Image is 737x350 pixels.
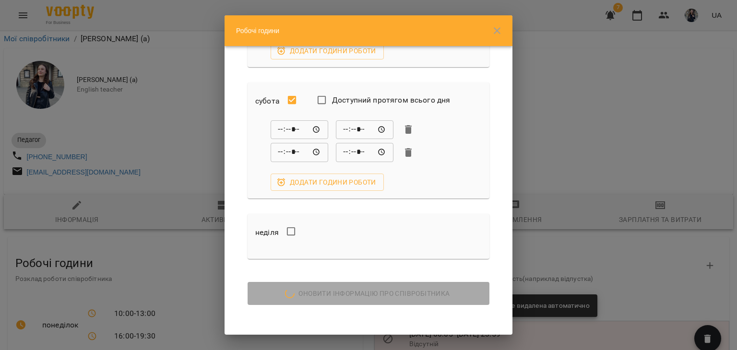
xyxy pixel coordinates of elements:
span: Додати години роботи [278,45,376,57]
div: Від [271,120,328,139]
button: Додати години роботи [271,174,384,191]
h6: субота [255,94,280,108]
button: Видалити [401,145,416,160]
span: Додати години роботи [278,176,376,188]
div: До [336,143,393,162]
span: Доступний протягом всього дня [332,94,450,106]
button: Видалити [401,122,416,137]
div: До [336,120,393,139]
h6: неділя [255,226,279,239]
div: Робочі години [225,15,512,46]
div: Від [271,143,328,162]
button: Додати години роботи [271,42,384,59]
